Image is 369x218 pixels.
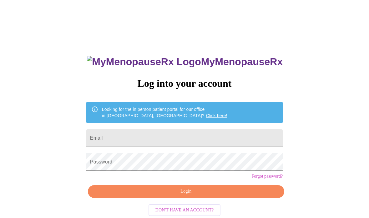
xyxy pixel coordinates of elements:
a: Forgot password? [251,174,283,179]
img: MyMenopauseRx Logo [87,56,201,68]
h3: Log into your account [86,78,283,89]
h3: MyMenopauseRx [87,56,283,68]
a: Don't have an account? [147,207,222,212]
button: Login [88,185,284,198]
button: Don't have an account? [149,204,221,216]
span: Don't have an account? [155,206,214,214]
a: Click here! [206,113,227,118]
span: Login [95,188,277,195]
div: Looking for the in person patient portal for our office in [GEOGRAPHIC_DATA], [GEOGRAPHIC_DATA]? [102,104,227,121]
